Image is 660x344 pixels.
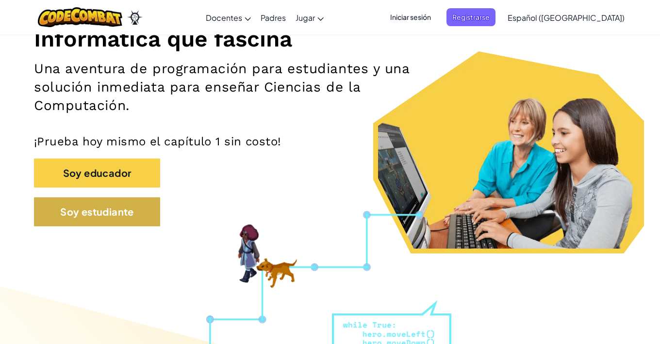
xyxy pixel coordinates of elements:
h2: Una aventura de programación para estudiantes y una solución inmediata para enseñar Ciencias de l... [34,60,430,115]
img: Ozaria [127,10,143,25]
span: Español ([GEOGRAPHIC_DATA]) [508,13,625,23]
button: Registrarse [446,8,495,26]
h1: Informática que fascina [34,25,626,52]
span: Jugar [296,13,315,23]
button: Soy estudiante [34,197,160,226]
button: Soy educador [34,158,160,188]
a: Español ([GEOGRAPHIC_DATA]) [503,4,629,31]
img: CodeCombat logo [38,7,123,27]
p: ¡Prueba hoy mismo el capítulo 1 sin costo! [34,134,626,149]
span: Docentes [206,13,242,23]
button: Iniciar sesión [384,8,437,26]
a: Docentes [201,4,256,31]
a: Padres [256,4,291,31]
a: Jugar [291,4,329,31]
